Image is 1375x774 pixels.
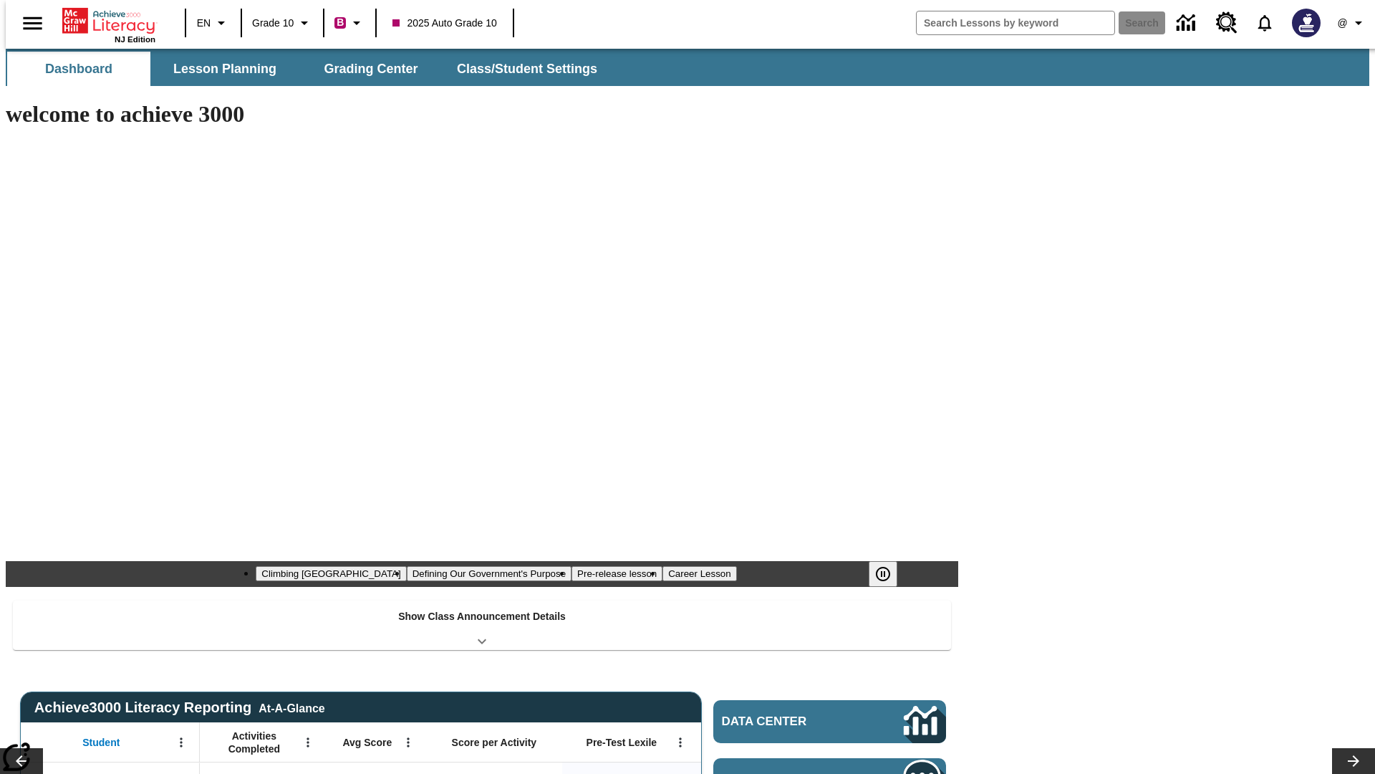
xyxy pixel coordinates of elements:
div: SubNavbar [6,49,1369,86]
button: Lesson Planning [153,52,296,86]
span: @ [1337,16,1347,31]
button: Grading Center [299,52,443,86]
a: Data Center [1168,4,1207,43]
span: 2025 Auto Grade 10 [392,16,496,31]
span: Achieve3000 Literacy Reporting [34,699,325,716]
span: NJ Edition [115,35,155,44]
span: Score per Activity [452,736,537,749]
span: B [337,14,344,32]
div: Pause [869,561,912,587]
button: Select a new avatar [1283,4,1329,42]
button: Profile/Settings [1329,10,1375,36]
input: search field [917,11,1114,34]
button: Boost Class color is violet red. Change class color [329,10,371,36]
div: At-A-Glance [259,699,324,715]
button: Slide 1 Climbing Mount Tai [256,566,406,581]
div: Home [62,5,155,44]
button: Open Menu [670,732,691,753]
button: Slide 2 Defining Our Government's Purpose [407,566,571,581]
button: Slide 3 Pre-release lesson [571,566,662,581]
button: Open Menu [397,732,419,753]
a: Notifications [1246,4,1283,42]
button: Pause [869,561,897,587]
button: Open Menu [297,732,319,753]
p: Show Class Announcement Details [398,609,566,624]
span: Grade 10 [252,16,294,31]
div: Show Class Announcement Details [13,601,951,650]
h1: welcome to achieve 3000 [6,101,958,128]
button: Dashboard [7,52,150,86]
span: Student [82,736,120,749]
span: Pre-Test Lexile [587,736,657,749]
button: Grade: Grade 10, Select a grade [246,10,319,36]
button: Open side menu [11,2,54,44]
button: Slide 4 Career Lesson [662,566,736,581]
img: Avatar [1292,9,1321,37]
button: Lesson carousel, Next [1332,748,1375,774]
a: Data Center [713,700,946,743]
span: Data Center [722,715,856,729]
button: Class/Student Settings [445,52,609,86]
div: SubNavbar [6,52,610,86]
a: Home [62,6,155,35]
span: Activities Completed [207,730,301,755]
a: Resource Center, Will open in new tab [1207,4,1246,42]
button: Language: EN, Select a language [190,10,236,36]
button: Open Menu [170,732,192,753]
span: EN [197,16,211,31]
span: Avg Score [342,736,392,749]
